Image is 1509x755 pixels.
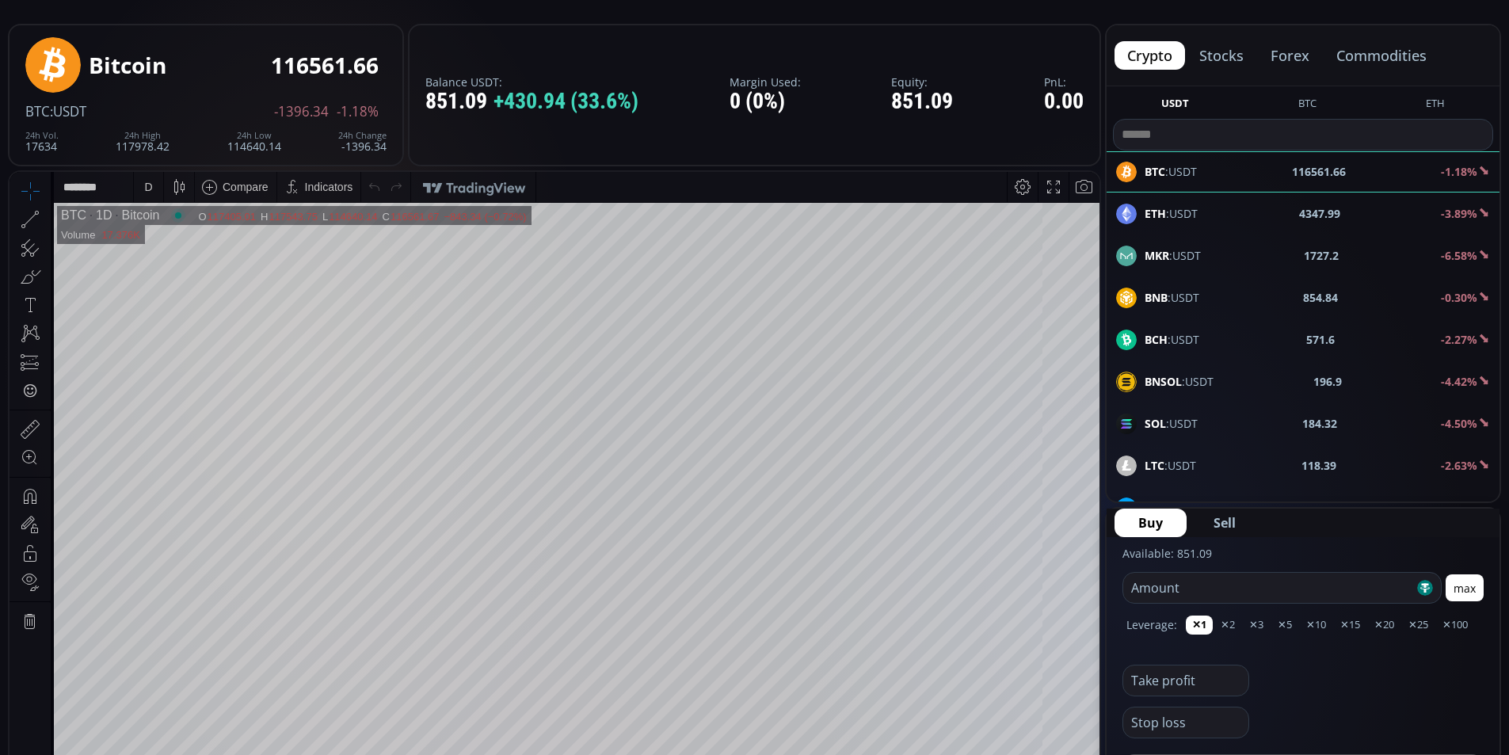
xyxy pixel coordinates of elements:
b: LINK [1145,500,1171,515]
button: ✕15 [1334,616,1366,635]
button: ETH [1419,96,1451,116]
span: :USDT [1145,289,1199,306]
div: 117978.42 [116,131,170,152]
button: stocks [1187,41,1256,70]
button: crypto [1115,41,1185,70]
b: -3.89% [1441,206,1477,221]
b: 571.6 [1306,331,1335,348]
div: Compare [213,9,259,21]
div: 114640.14 [227,131,281,152]
b: 184.32 [1302,415,1337,432]
b: 1.90% [1445,500,1477,515]
div: Bitcoin [102,36,150,51]
b: MKR [1145,248,1169,263]
b: 118.39 [1301,457,1336,474]
div: Market open [162,36,176,51]
button: ✕5 [1271,616,1298,635]
label: Available: 851.09 [1122,546,1212,561]
div: Hide Drawings Toolbar [36,591,44,612]
div: -1396.34 [338,131,387,152]
div: 17634 [25,131,59,152]
span: :USDT [1145,415,1198,432]
b: 196.9 [1313,373,1342,390]
div: log [1034,637,1049,650]
div: 24h Vol. [25,131,59,140]
button: Sell [1190,509,1259,537]
div: 116561.67 [381,39,429,51]
div: O [189,39,197,51]
span: +430.94 (33.6%) [493,90,638,114]
b: ETH [1145,206,1166,221]
span: -1396.34 [274,105,329,119]
button: ✕20 [1368,616,1400,635]
div: 0.00 [1044,90,1084,114]
b: -4.42% [1441,374,1477,389]
div: L [313,39,319,51]
div: auto [1060,637,1081,650]
div:  [14,212,27,227]
div: 24h Change [338,131,387,140]
div: −843.34 (−0.72%) [434,39,516,51]
div: Bitcoin [89,53,166,78]
span: :USDT [1145,247,1201,264]
div: 116561.66 [271,53,379,78]
button: max [1446,574,1484,601]
b: BNB [1145,290,1168,305]
b: 26.24 [1309,499,1338,516]
span: :USDT [1145,205,1198,222]
div: 24h Low [227,131,281,140]
div: 1y [80,637,92,650]
span: 22:55:22 (UTC) [909,637,985,650]
span: :USDT [1145,373,1214,390]
div: 1d [179,637,192,650]
span: Sell [1214,513,1236,532]
div: C [373,39,381,51]
label: PnL: [1044,76,1084,88]
span: :USDT [1145,499,1202,516]
b: 4347.99 [1299,205,1340,222]
b: SOL [1145,416,1166,431]
div: 3m [103,637,118,650]
div: 851.09 [425,90,638,114]
span: Buy [1138,513,1163,532]
div: H [251,39,259,51]
label: Margin Used: [730,76,801,88]
b: -4.50% [1441,416,1477,431]
label: Equity: [891,76,953,88]
div: 24h High [116,131,170,140]
div: D [135,9,143,21]
b: -2.27% [1441,332,1477,347]
div: 5d [156,637,169,650]
button: forex [1258,41,1322,70]
div: 1D [77,36,102,51]
b: LTC [1145,458,1164,473]
b: -0.30% [1441,290,1477,305]
button: BTC [1292,96,1323,116]
span: -1.18% [337,105,379,119]
button: Buy [1115,509,1187,537]
button: ✕25 [1402,616,1435,635]
span: :USDT [1145,331,1199,348]
div: Indicators [295,9,344,21]
b: 1727.2 [1304,247,1339,264]
label: Balance USDT: [425,76,638,88]
button: ✕2 [1214,616,1241,635]
button: USDT [1155,96,1195,116]
label: Leverage: [1126,616,1177,633]
div: BTC [51,36,77,51]
span: BTC [25,102,50,120]
div: Volume [51,57,86,69]
b: 854.84 [1303,289,1338,306]
button: ✕3 [1243,616,1270,635]
div: 1m [129,637,144,650]
div: 0 (0%) [730,90,801,114]
div: 117405.01 [198,39,246,51]
button: ✕10 [1300,616,1332,635]
b: -2.63% [1441,458,1477,473]
div: 5y [57,637,69,650]
button: commodities [1324,41,1439,70]
div: 114640.14 [319,39,368,51]
span: :USDT [50,102,86,120]
div: Toggle Auto Scale [1054,628,1087,658]
button: 22:55:22 (UTC) [904,628,991,658]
